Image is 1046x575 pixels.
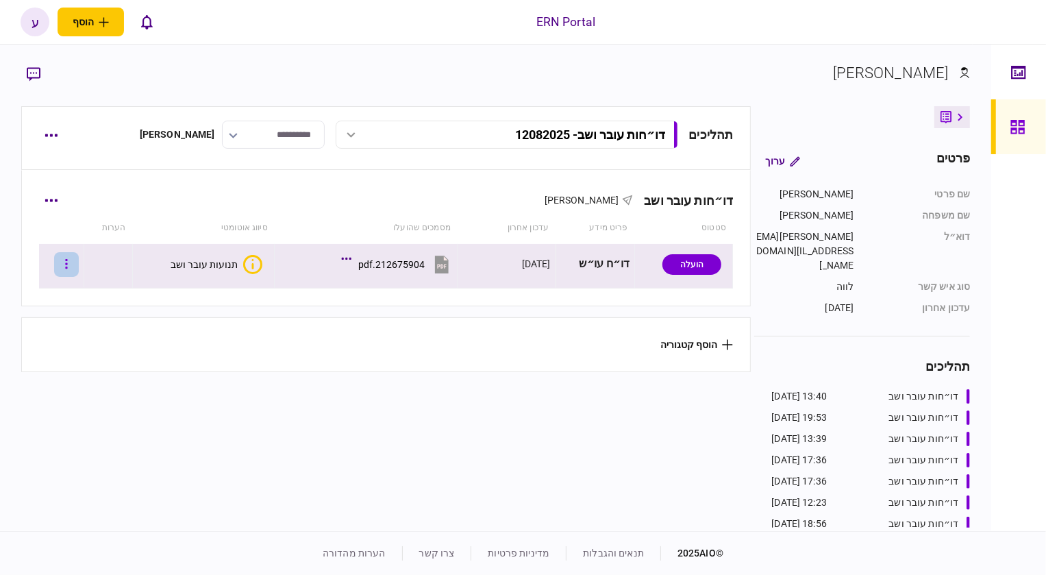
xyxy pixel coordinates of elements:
[358,259,425,270] div: 212675904.pdf
[516,127,666,142] div: דו״חות עובר ושב - 12082025
[561,249,630,280] div: דו״ח עו״ש
[754,230,854,273] div: [PERSON_NAME][EMAIL_ADDRESS][DOMAIN_NAME]
[556,212,634,244] th: פריט מידע
[536,13,595,31] div: ERN Portal
[771,496,970,510] a: דו״חות עובר ושב12:23 [DATE]
[888,411,958,425] div: דו״חות עובר ושב
[771,517,970,531] a: דו״חות עובר ושב18:56 [DATE]
[771,432,827,446] div: 13:39 [DATE]
[888,432,958,446] div: דו״חות עובר ושב
[771,389,970,404] a: דו״חות עובר ושב13:40 [DATE]
[545,195,619,206] span: [PERSON_NAME]
[323,548,386,559] a: הערות מהדורה
[336,121,678,149] button: דו״חות עובר ושב- 12082025
[888,453,958,467] div: דו״חות עובר ושב
[522,257,551,271] div: [DATE]
[754,280,854,294] div: לווה
[771,411,970,425] a: דו״חות עובר ושב19:53 [DATE]
[171,259,238,270] div: תנועות עובר ושב
[660,339,733,350] button: הוסף קטגוריה
[583,548,644,559] a: תנאים והגבלות
[888,474,958,489] div: דו״חות עובר ושב
[754,149,811,173] button: ערוך
[21,8,49,36] button: ע
[888,389,958,404] div: דו״חות עובר ושב
[771,474,970,489] a: דו״חות עובר ושב17:36 [DATE]
[754,357,970,376] div: תהליכים
[754,208,854,223] div: [PERSON_NAME]
[888,517,958,531] div: דו״חות עובר ושב
[867,280,970,294] div: סוג איש קשר
[275,212,458,244] th: מסמכים שהועלו
[867,230,970,273] div: דוא״ל
[771,496,827,510] div: 12:23 [DATE]
[771,474,827,489] div: 17:36 [DATE]
[867,208,970,223] div: שם משפחה
[689,125,734,144] div: תהליכים
[662,254,721,275] div: הועלה
[754,187,854,201] div: [PERSON_NAME]
[633,193,733,208] div: דו״חות עובר ושב
[243,255,262,274] div: איכות לא מספקת
[754,301,854,315] div: [DATE]
[133,212,275,244] th: סיווג אוטומטי
[140,127,215,142] div: [PERSON_NAME]
[867,301,970,315] div: עדכון אחרון
[84,212,132,244] th: הערות
[936,149,971,173] div: פרטים
[345,249,452,280] button: 212675904.pdf
[771,432,970,446] a: דו״חות עובר ושב13:39 [DATE]
[488,548,549,559] a: מדיניות פרטיות
[888,496,958,510] div: דו״חות עובר ושב
[58,8,124,36] button: פתח תפריט להוספת לקוח
[635,212,733,244] th: סטטוס
[771,517,827,531] div: 18:56 [DATE]
[771,453,970,467] a: דו״חות עובר ושב17:36 [DATE]
[458,212,556,244] th: עדכון אחרון
[771,453,827,467] div: 17:36 [DATE]
[867,187,970,201] div: שם פרטי
[171,255,262,274] button: איכות לא מספקתתנועות עובר ושב
[833,62,949,84] div: [PERSON_NAME]
[771,389,827,404] div: 13:40 [DATE]
[132,8,161,36] button: פתח רשימת התראות
[419,548,455,559] a: צרו קשר
[660,546,723,561] div: © 2025 AIO
[771,411,827,425] div: 19:53 [DATE]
